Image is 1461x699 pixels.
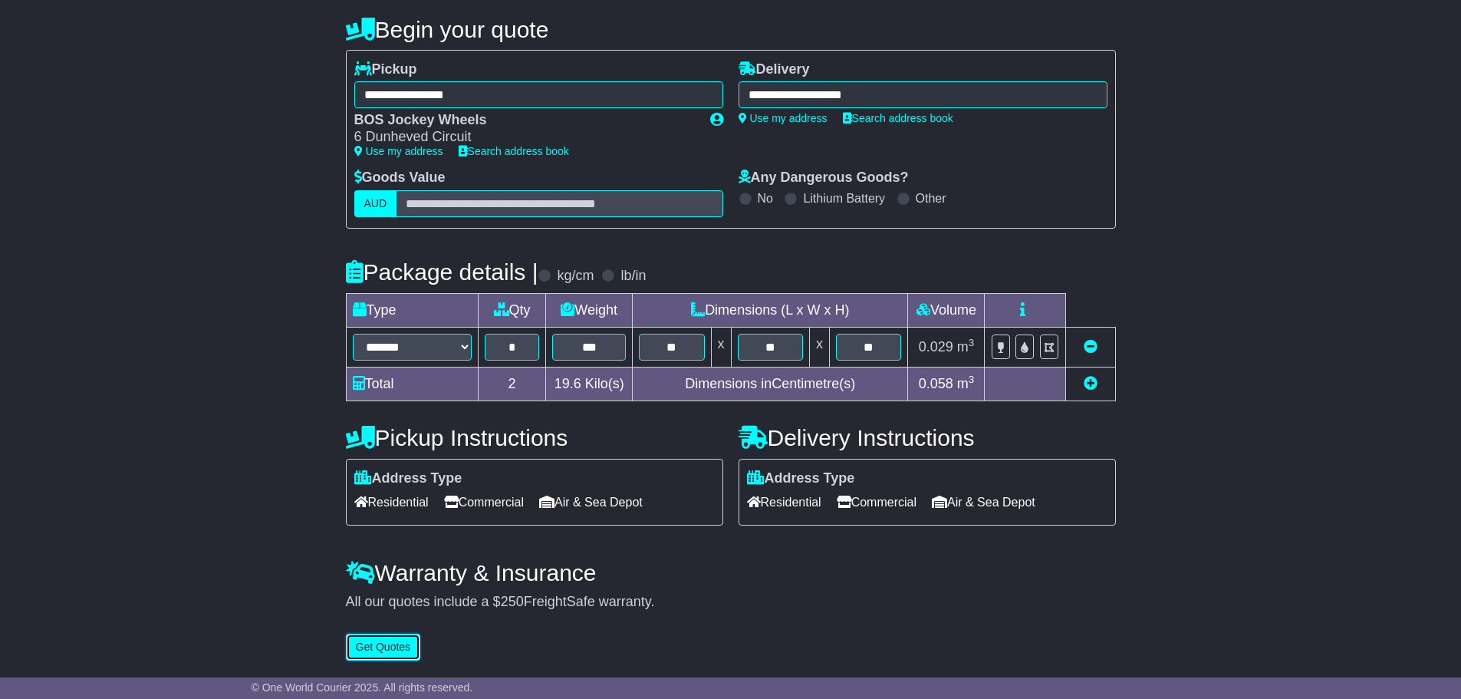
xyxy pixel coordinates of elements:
div: 6 Dunheved Circuit [354,129,695,146]
a: Remove this item [1084,339,1097,354]
label: Lithium Battery [803,191,885,206]
a: Use my address [354,145,443,157]
span: 19.6 [554,376,581,391]
label: No [758,191,773,206]
span: Residential [354,490,429,514]
td: Dimensions (L x W x H) [633,293,908,327]
sup: 3 [969,374,975,385]
div: All our quotes include a $ FreightSafe warranty. [346,594,1116,611]
td: Total [346,367,479,401]
td: Volume [908,293,985,327]
td: x [711,327,731,367]
span: 250 [501,594,524,609]
label: Address Type [354,470,462,487]
td: Weight [546,293,633,327]
label: Goods Value [354,170,446,186]
td: x [810,327,830,367]
button: Get Quotes [346,634,421,661]
td: Kilo(s) [546,367,633,401]
a: Search address book [843,112,953,124]
label: Any Dangerous Goods? [739,170,909,186]
span: Commercial [444,490,524,514]
span: Commercial [837,490,916,514]
h4: Pickup Instructions [346,425,723,450]
td: 2 [479,367,546,401]
span: m [957,339,975,354]
sup: 3 [969,337,975,348]
label: kg/cm [557,268,594,285]
h4: Warranty & Insurance [346,560,1116,585]
label: Address Type [747,470,855,487]
a: Search address book [459,145,569,157]
td: Type [346,293,479,327]
a: Use my address [739,112,828,124]
label: AUD [354,190,397,217]
td: Qty [479,293,546,327]
span: 0.029 [919,339,953,354]
h4: Package details | [346,259,538,285]
td: Dimensions in Centimetre(s) [633,367,908,401]
span: © One World Courier 2025. All rights reserved. [252,681,473,694]
label: lb/in [620,268,646,285]
span: Air & Sea Depot [932,490,1035,514]
a: Add new item [1084,376,1097,391]
span: Air & Sea Depot [539,490,643,514]
h4: Begin your quote [346,17,1116,42]
div: BOS Jockey Wheels [354,112,695,129]
h4: Delivery Instructions [739,425,1116,450]
span: Residential [747,490,821,514]
label: Pickup [354,61,417,78]
label: Other [916,191,946,206]
label: Delivery [739,61,810,78]
span: 0.058 [919,376,953,391]
span: m [957,376,975,391]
